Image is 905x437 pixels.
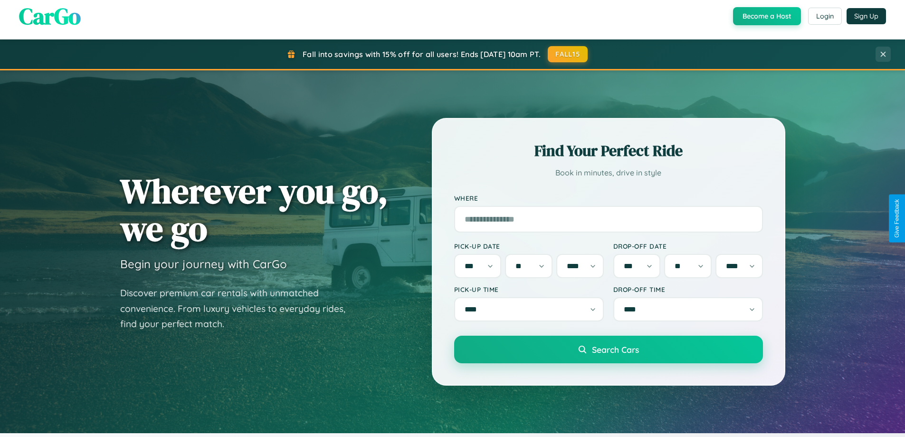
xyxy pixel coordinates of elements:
button: Login [808,8,842,25]
h1: Wherever you go, we go [120,172,388,247]
h2: Find Your Perfect Ride [454,140,763,161]
button: FALL15 [548,46,588,62]
button: Search Cars [454,336,763,363]
span: CarGo [19,0,81,32]
h3: Begin your journey with CarGo [120,257,287,271]
span: Search Cars [592,344,639,355]
label: Pick-up Date [454,242,604,250]
label: Pick-up Time [454,285,604,293]
button: Sign Up [847,8,886,24]
label: Drop-off Date [613,242,763,250]
span: Fall into savings with 15% off for all users! Ends [DATE] 10am PT. [303,49,541,59]
p: Discover premium car rentals with unmatched convenience. From luxury vehicles to everyday rides, ... [120,285,358,332]
label: Where [454,194,763,202]
button: Become a Host [733,7,801,25]
p: Book in minutes, drive in style [454,166,763,180]
label: Drop-off Time [613,285,763,293]
div: Give Feedback [894,199,900,238]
